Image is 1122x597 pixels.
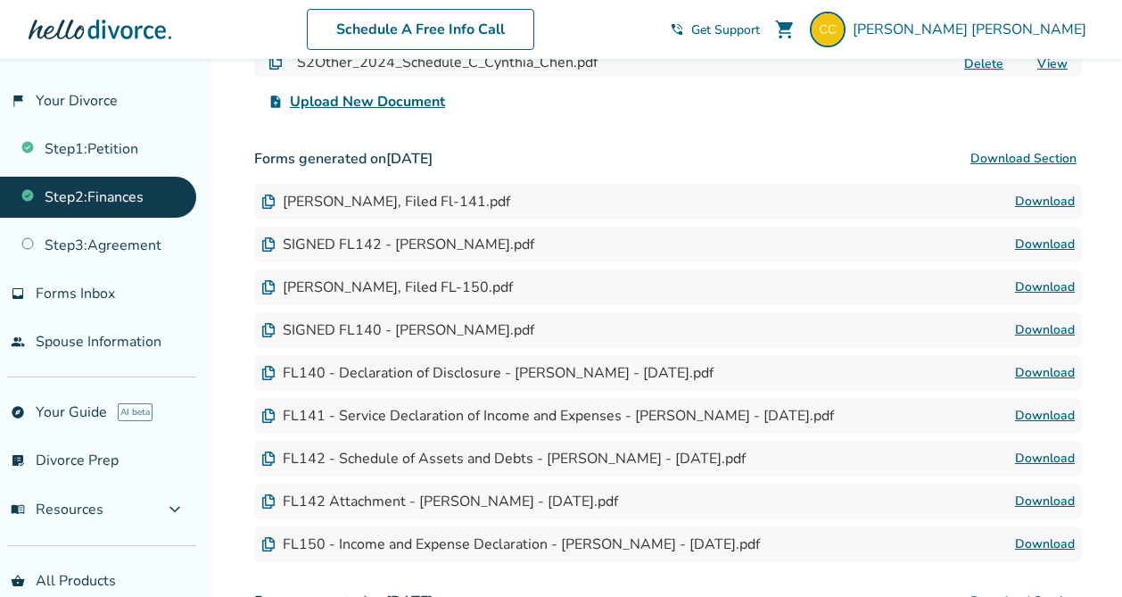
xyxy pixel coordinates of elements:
[254,141,1082,177] h3: Forms generated on [DATE]
[261,494,276,509] img: Document
[261,192,510,211] div: [PERSON_NAME], Filed Fl-141.pdf
[11,500,103,519] span: Resources
[1015,319,1075,341] a: Download
[11,574,25,588] span: shopping_basket
[261,195,276,209] img: Document
[261,452,276,466] img: Document
[261,449,746,468] div: FL142 - Schedule of Assets and Debts - [PERSON_NAME] - [DATE].pdf
[11,405,25,419] span: explore
[670,21,760,38] a: phone_in_talkGet Support
[261,492,618,511] div: FL142 Attachment - [PERSON_NAME] - [DATE].pdf
[853,20,1093,39] span: [PERSON_NAME] [PERSON_NAME]
[1033,511,1122,597] iframe: Chat Widget
[261,363,714,383] div: FL140 - Declaration of Disclosure - [PERSON_NAME] - [DATE].pdf
[11,94,25,108] span: flag_2
[1015,277,1075,298] a: Download
[1015,405,1075,427] a: Download
[268,95,283,109] span: upload_file
[164,499,186,520] span: expand_more
[670,22,684,37] span: phone_in_talk
[11,286,25,301] span: inbox
[261,366,276,380] img: Document
[11,453,25,468] span: list_alt_check
[261,537,276,551] img: Document
[11,335,25,349] span: people
[307,9,534,50] a: Schedule A Free Info Call
[1015,191,1075,212] a: Download
[11,502,25,517] span: menu_book
[261,278,513,297] div: [PERSON_NAME], Filed FL-150.pdf
[261,235,534,254] div: SIGNED FL142 - [PERSON_NAME].pdf
[36,284,115,303] span: Forms Inbox
[1015,534,1075,555] a: Download
[774,19,796,40] span: shopping_cart
[1015,234,1075,255] a: Download
[118,403,153,421] span: AI beta
[1015,491,1075,512] a: Download
[1015,448,1075,469] a: Download
[1015,362,1075,384] a: Download
[261,320,534,340] div: SIGNED FL140 - [PERSON_NAME].pdf
[261,323,276,337] img: Document
[261,280,276,294] img: Document
[691,21,760,38] span: Get Support
[261,535,760,554] div: FL150 - Income and Expense Declaration - [PERSON_NAME] - [DATE].pdf
[810,12,846,47] img: checy16@gmail.com
[261,406,834,426] div: FL141 - Service Declaration of Income and Expenses - [PERSON_NAME] - [DATE].pdf
[290,91,445,112] span: Upload New Document
[965,141,1082,177] button: Download Section
[261,237,276,252] img: Document
[261,409,276,423] img: Document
